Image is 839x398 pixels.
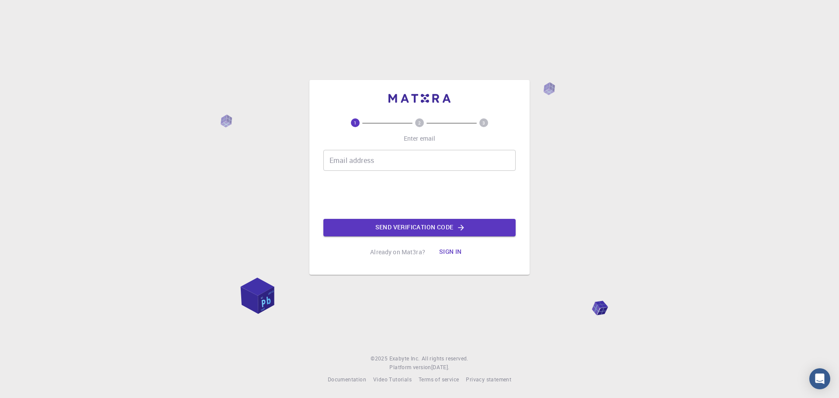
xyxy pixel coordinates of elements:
a: Video Tutorials [373,375,412,384]
iframe: reCAPTCHA [353,178,486,212]
button: Sign in [432,243,469,261]
span: © 2025 [371,354,389,363]
text: 1 [354,120,357,126]
a: Terms of service [419,375,459,384]
span: Documentation [328,376,366,383]
p: Already on Mat3ra? [370,248,425,256]
p: Enter email [404,134,436,143]
span: [DATE] . [431,363,450,370]
a: Exabyte Inc. [389,354,420,363]
a: [DATE]. [431,363,450,372]
span: Terms of service [419,376,459,383]
span: Exabyte Inc. [389,355,420,362]
a: Documentation [328,375,366,384]
span: Privacy statement [466,376,511,383]
text: 2 [418,120,421,126]
text: 3 [482,120,485,126]
div: Open Intercom Messenger [809,368,830,389]
button: Send verification code [323,219,516,236]
span: Video Tutorials [373,376,412,383]
span: All rights reserved. [422,354,468,363]
span: Platform version [389,363,431,372]
a: Privacy statement [466,375,511,384]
